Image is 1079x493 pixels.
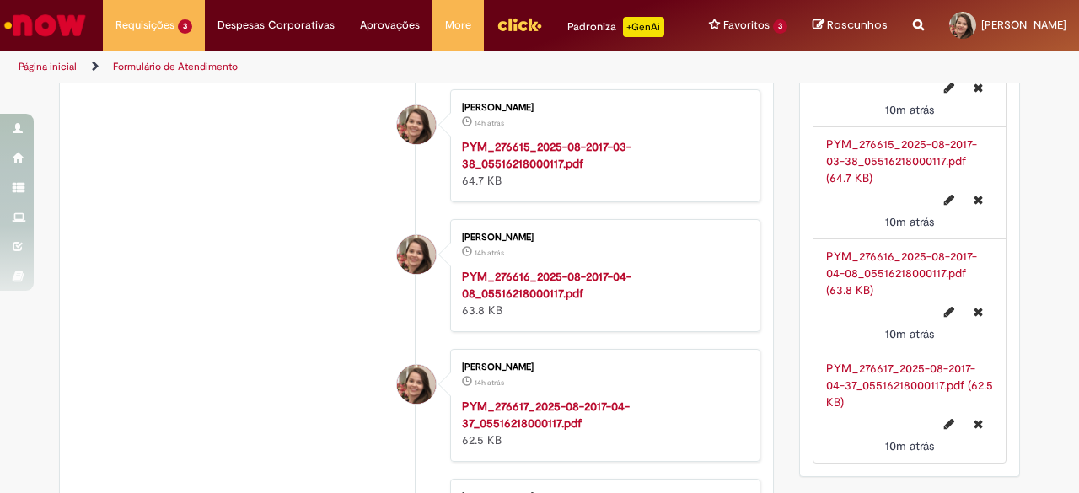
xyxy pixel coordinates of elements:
[475,248,504,258] time: 28/09/2025 18:37:23
[19,60,77,73] a: Página inicial
[397,235,436,274] div: Fabiola Guanho Nunes
[885,214,934,229] span: 10m atrás
[360,17,420,34] span: Aprovações
[885,214,934,229] time: 29/09/2025 08:49:42
[475,118,504,128] span: 14h atrás
[981,18,1066,32] span: [PERSON_NAME]
[934,74,964,101] button: Editar nome de arquivo PYM_276618_2025-08-2017-03-08_05516218000117.pdf
[813,18,888,34] a: Rascunhos
[462,103,743,113] div: [PERSON_NAME]
[475,248,504,258] span: 14h atrás
[964,410,993,437] button: Excluir PYM_276617_2025-08-2017-04-37_05516218000117.pdf
[462,138,743,189] div: 64.7 KB
[885,326,934,341] span: 10m atrás
[773,19,787,34] span: 3
[462,362,743,372] div: [PERSON_NAME]
[826,137,977,185] a: PYM_276615_2025-08-2017-03-38_05516218000117.pdf (64.7 KB)
[885,326,934,341] time: 29/09/2025 08:49:40
[885,102,934,117] time: 29/09/2025 08:49:43
[462,269,631,301] a: PYM_276616_2025-08-2017-04-08_05516218000117.pdf
[826,361,993,410] a: PYM_276617_2025-08-2017-04-37_05516218000117.pdf (62.5 KB)
[475,378,504,388] time: 28/09/2025 18:37:14
[397,105,436,144] div: Fabiola Guanho Nunes
[885,102,934,117] span: 10m atrás
[623,17,664,37] p: +GenAi
[934,186,964,213] button: Editar nome de arquivo PYM_276615_2025-08-2017-03-38_05516218000117.pdf
[462,268,743,319] div: 63.8 KB
[178,19,192,34] span: 3
[13,51,706,83] ul: Trilhas de página
[964,74,993,101] button: Excluir PYM_276618_2025-08-2017-03-08_05516218000117.pdf
[723,17,770,34] span: Favoritos
[964,186,993,213] button: Excluir PYM_276615_2025-08-2017-03-38_05516218000117.pdf
[462,233,743,243] div: [PERSON_NAME]
[462,398,743,448] div: 62.5 KB
[2,8,89,42] img: ServiceNow
[115,17,174,34] span: Requisições
[885,438,934,453] span: 10m atrás
[445,17,471,34] span: More
[885,438,934,453] time: 29/09/2025 08:49:38
[113,60,238,73] a: Formulário de Atendimento
[397,365,436,404] div: Fabiola Guanho Nunes
[934,410,964,437] button: Editar nome de arquivo PYM_276617_2025-08-2017-04-37_05516218000117.pdf
[497,12,542,37] img: click_logo_yellow_360x200.png
[462,139,631,171] a: PYM_276615_2025-08-2017-03-38_05516218000117.pdf
[475,118,504,128] time: 28/09/2025 18:37:34
[462,399,630,431] a: PYM_276617_2025-08-2017-04-37_05516218000117.pdf
[964,298,993,325] button: Excluir PYM_276616_2025-08-2017-04-08_05516218000117.pdf
[827,17,888,33] span: Rascunhos
[567,17,664,37] div: Padroniza
[826,249,977,297] a: PYM_276616_2025-08-2017-04-08_05516218000117.pdf (63.8 KB)
[217,17,335,34] span: Despesas Corporativas
[934,298,964,325] button: Editar nome de arquivo PYM_276616_2025-08-2017-04-08_05516218000117.pdf
[475,378,504,388] span: 14h atrás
